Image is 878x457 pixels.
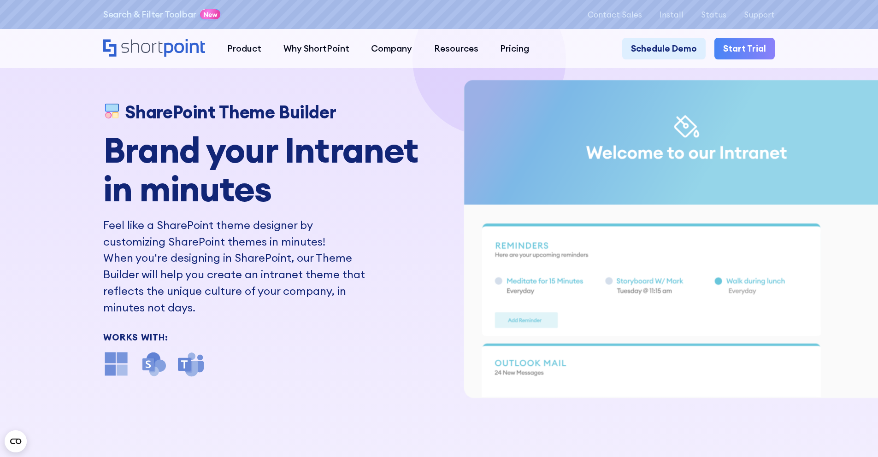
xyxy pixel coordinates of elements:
iframe: Chat Widget [832,413,878,457]
img: microsoft teams icon [178,351,204,377]
a: Install [660,10,684,19]
a: Support [744,10,775,19]
img: microsoft office icon [103,351,130,377]
h1: SharePoint Theme Builder [125,102,336,122]
a: Home [103,39,205,58]
img: SharePoint icon [141,351,167,377]
a: Schedule Demo [622,38,706,60]
a: Contact Sales [588,10,642,19]
a: Search & Filter Toolbar [103,8,196,21]
div: Why ShortPoint [283,42,349,55]
div: Works With: [103,333,432,342]
a: Resources [423,38,489,60]
a: Status [701,10,726,19]
strong: Brand your Intranet in minutes [103,128,418,211]
div: Product [227,42,261,55]
div: Company [371,42,412,55]
div: Pricing [500,42,529,55]
a: Company [360,38,423,60]
a: Pricing [489,38,541,60]
a: Start Trial [714,38,775,60]
a: Product [216,38,272,60]
button: Open CMP widget [5,430,27,452]
div: Resources [434,42,478,55]
p: When you're designing in SharePoint, our Theme Builder will help you create an intranet theme tha... [103,250,376,316]
a: Why ShortPoint [272,38,360,60]
h2: Feel like a SharePoint theme designer by customizing SharePoint themes in minutes! [103,217,376,250]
